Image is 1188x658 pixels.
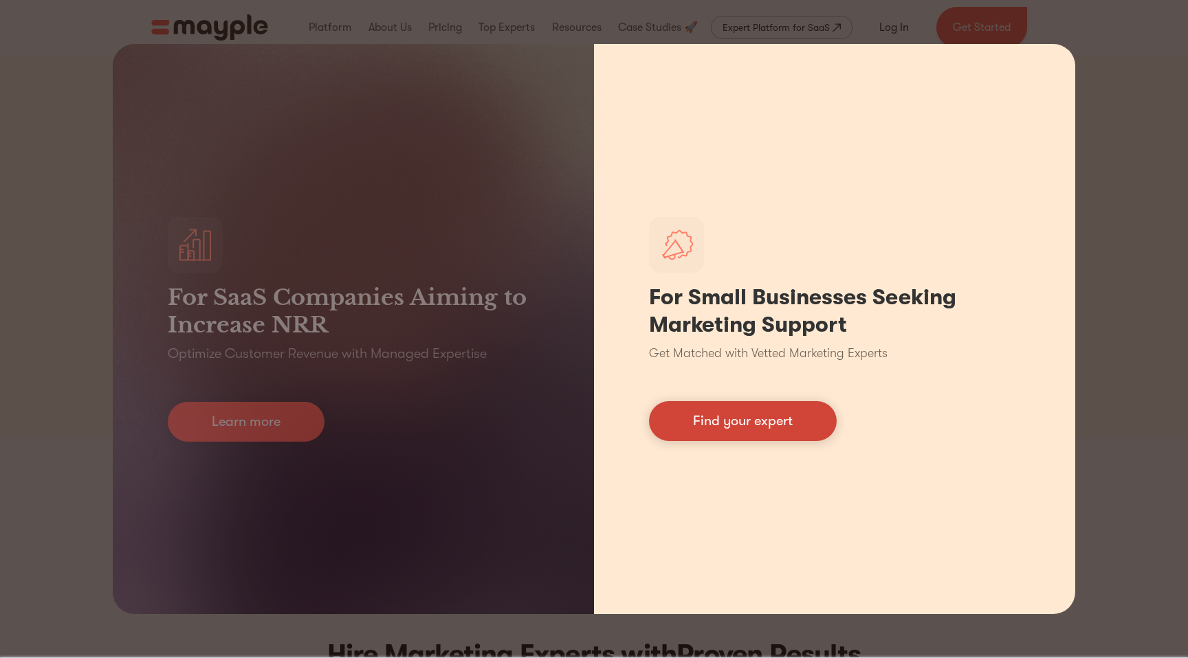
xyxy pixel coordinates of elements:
[168,284,539,339] h3: For SaaS Companies Aiming to Increase NRR
[168,344,487,363] p: Optimize Customer Revenue with Managed Expertise
[649,344,888,363] p: Get Matched with Vetted Marketing Experts
[649,401,837,441] a: Find your expert
[168,402,324,442] a: Learn more
[649,284,1020,339] h1: For Small Businesses Seeking Marketing Support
